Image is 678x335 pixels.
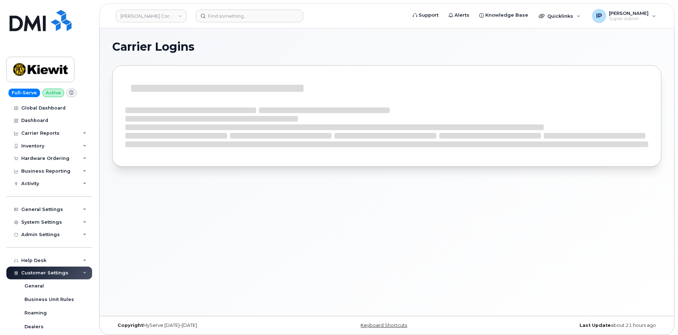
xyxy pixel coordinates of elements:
[478,323,661,328] div: about 21 hours ago
[580,323,611,328] strong: Last Update
[112,323,295,328] div: MyServe [DATE]–[DATE]
[361,323,407,328] a: Keyboard Shortcuts
[112,41,194,52] span: Carrier Logins
[118,323,143,328] strong: Copyright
